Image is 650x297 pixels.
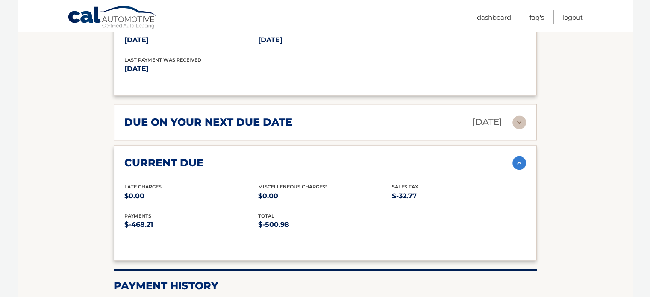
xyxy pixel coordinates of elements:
[124,34,258,46] p: [DATE]
[124,57,201,63] span: Last Payment was received
[392,190,526,202] p: $-32.77
[512,115,526,129] img: accordion-rest.svg
[68,6,157,30] a: Cal Automotive
[124,184,162,190] span: Late Charges
[562,10,583,24] a: Logout
[258,184,327,190] span: Miscelleneous Charges*
[258,213,274,219] span: total
[258,34,392,46] p: [DATE]
[124,156,203,169] h2: current due
[124,219,258,231] p: $-468.21
[512,156,526,170] img: accordion-active.svg
[477,10,511,24] a: Dashboard
[258,190,392,202] p: $0.00
[392,184,418,190] span: Sales Tax
[124,63,325,75] p: [DATE]
[124,190,258,202] p: $0.00
[124,116,292,129] h2: due on your next due date
[529,10,544,24] a: FAQ's
[124,213,151,219] span: payments
[258,219,392,231] p: $-500.98
[472,115,502,129] p: [DATE]
[114,279,537,292] h2: Payment History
